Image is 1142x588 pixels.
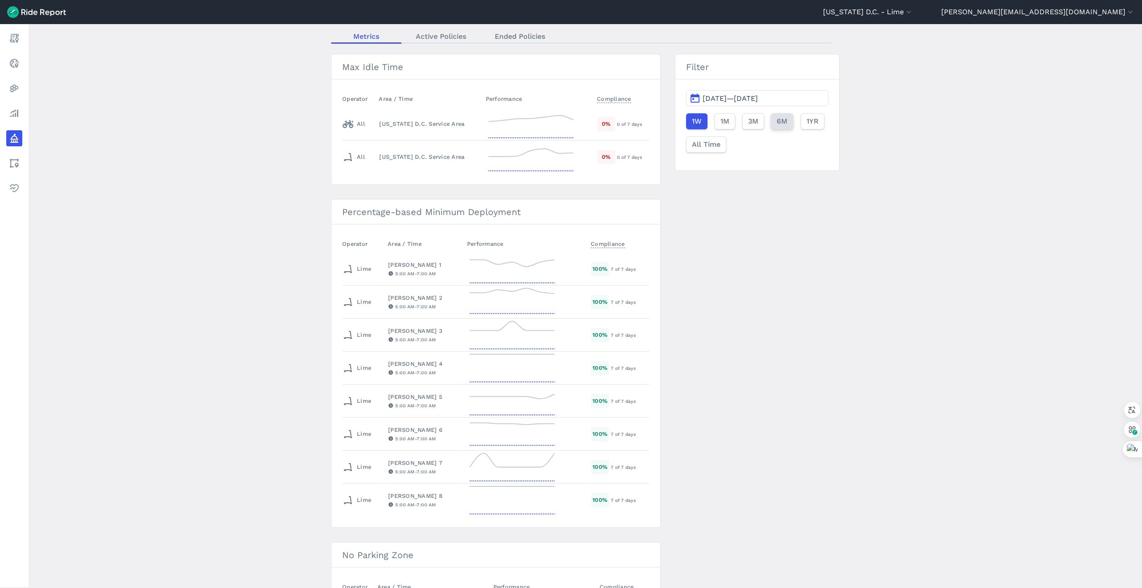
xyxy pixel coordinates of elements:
a: Heatmaps [6,80,22,96]
div: 100 % [591,361,609,375]
div: 5:00 AM - 7:00 AM [388,369,459,377]
th: Area / Time [375,90,482,108]
button: 3M [742,113,764,129]
div: 5:00 AM - 7:00 AM [388,269,459,277]
th: Performance [463,235,587,253]
div: [US_STATE] D.C. Service Area [379,153,478,161]
th: Performance [482,90,593,108]
div: 100 % [591,328,609,342]
span: All Time [692,139,720,150]
div: 100 % [591,394,609,408]
a: Ended Policies [480,29,559,43]
div: [PERSON_NAME] 2 [388,294,459,302]
div: 100 % [591,427,609,441]
div: All [343,150,365,164]
div: 5:00 AM - 7:00 AM [388,435,459,443]
button: All Time [686,137,726,153]
div: 7 of 7 days [611,496,649,504]
a: Metrics [331,29,401,43]
h3: Filter [675,54,839,79]
div: All [343,117,365,131]
div: 0 of 7 days [617,153,649,161]
div: 100 % [591,460,609,474]
div: 0 % [597,117,615,131]
div: Lime [343,394,371,408]
button: [US_STATE] D.C. - Lime [823,7,913,17]
div: 100 % [591,262,609,276]
button: 1W [686,113,708,129]
div: 7 of 7 days [611,364,649,372]
div: 5:00 AM - 7:00 AM [388,335,459,344]
div: 5:00 AM - 7:00 AM [388,402,459,410]
div: Lime [343,460,371,474]
a: Areas [6,155,22,171]
div: 7 of 7 days [611,298,649,306]
a: Realtime [6,55,22,71]
div: 7 of 7 days [611,430,649,438]
div: [PERSON_NAME] 8 [388,492,459,500]
h3: Max Idle Time [331,54,660,79]
div: 7 of 7 days [611,331,649,339]
div: Lime [343,361,371,375]
div: Lime [343,493,371,507]
div: [PERSON_NAME] 4 [388,360,459,368]
h3: No Parking Zone [331,542,660,567]
span: [DATE]—[DATE] [703,94,758,103]
div: [PERSON_NAME] 1 [388,261,459,269]
span: 1W [692,116,702,127]
button: 1YR [801,113,824,129]
button: 6M [771,113,793,129]
button: [PERSON_NAME][EMAIL_ADDRESS][DOMAIN_NAME] [941,7,1135,17]
div: 5:00 AM - 7:00 AM [388,302,459,311]
span: Compliance [597,93,631,103]
img: Ride Report [7,6,66,18]
div: 0 of 7 days [617,120,649,128]
a: Report [6,30,22,46]
div: 100 % [591,493,609,507]
div: 0 % [597,150,615,164]
div: Lime [343,328,371,342]
div: [PERSON_NAME] 5 [388,393,459,401]
div: [PERSON_NAME] 3 [388,327,459,335]
div: 7 of 7 days [611,397,649,405]
button: [DATE]—[DATE] [686,90,828,106]
div: 7 of 7 days [611,265,649,273]
a: Analyze [6,105,22,121]
div: [PERSON_NAME] 7 [388,459,459,467]
div: 7 of 7 days [611,463,649,471]
div: Lime [343,295,371,309]
button: 1M [715,113,735,129]
div: 100 % [591,295,609,309]
span: 6M [777,116,787,127]
span: 1M [720,116,729,127]
div: 5:00 AM - 7:00 AM [388,468,459,476]
th: Area / Time [384,235,463,253]
span: 3M [748,116,758,127]
div: 5:00 AM - 7:00 AM [388,501,459,509]
div: [PERSON_NAME] 6 [388,426,459,434]
th: Operator [342,235,384,253]
th: Operator [342,90,375,108]
div: Lime [343,262,371,276]
a: Policy [6,130,22,146]
div: [US_STATE] D.C. Service Area [379,120,478,128]
span: 1YR [807,116,819,127]
h3: Percentage-based Minimum Deployment [331,199,660,224]
a: Active Policies [401,29,480,43]
span: Compliance [591,238,625,248]
div: Lime [343,427,371,441]
a: Health [6,180,22,196]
